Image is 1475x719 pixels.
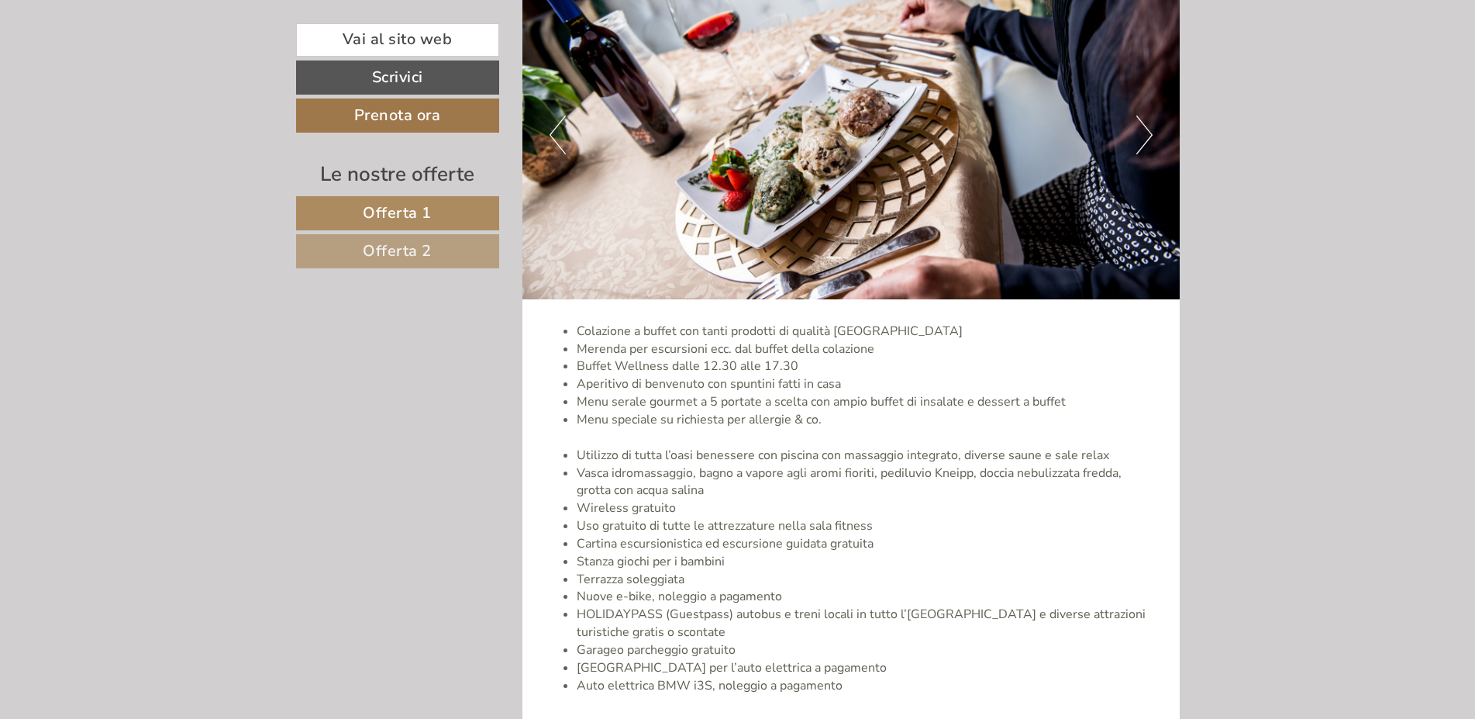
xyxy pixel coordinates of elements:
[268,12,343,38] div: martedì
[577,606,1156,641] li: HOLIDAYPASS (Guestpass) autobus e treni locali in tutto l’[GEOGRAPHIC_DATA] e diverse attrazioni ...
[528,402,612,436] button: Invia
[296,99,499,133] a: Prenota ora
[577,465,1156,500] li: Vasca idromassaggio, bagno a vapore agli aromi fioriti, pediluvio Kneipp, doccia nebulizzata fred...
[296,23,499,57] a: Vai al sito web
[577,358,1156,375] li: Buffet Wellness dalle 12.30 alle 17.30
[23,75,235,86] small: 09:22
[577,553,1156,571] li: Stanza giochi per i bambini
[12,42,243,89] div: Buon giorno, come possiamo aiutarla?
[577,340,1156,358] li: Merenda per escursioni ecc. dal buffet della colazione
[23,45,235,57] div: Hotel Kristall
[363,240,432,261] span: Offerta 2
[577,571,1156,589] li: Terrazza soleggiata
[1136,116,1153,154] button: Next
[577,517,1156,535] li: Uso gratuito di tutte le attrezzature nella sala fitness
[577,393,1156,411] li: Menu serale gourmet a 5 portate a scelta con ampio buffet di insalate e dessert a buffet
[577,411,1156,447] li: Menu speciale su richiesta per allergie & co.
[577,499,1156,517] li: Wireless gratuito
[577,447,1156,465] li: Utilizzo di tutta l’oasi benessere con piscina con massaggio integrato, diverse saune e sale relax
[577,677,1156,695] li: Auto elettrica BMW i3S, noleggio a pagamento
[363,202,432,223] span: Offerta 1
[577,323,1156,340] li: Colazione a buffet con tanti prodotti di qualità [GEOGRAPHIC_DATA]
[577,375,1156,393] li: Aperitivo di benvenuto con spuntini fatti in casa
[577,641,1156,659] li: Garageo parcheggio gratuito
[577,588,1156,606] li: Nuove e-bike, noleggio a pagamento
[550,116,566,154] button: Previous
[577,659,1156,677] li: [GEOGRAPHIC_DATA] per l’auto elettrica a pagamento
[577,535,1156,553] li: Cartina escursionistica ed escursione guidata gratuita
[296,60,499,95] a: Scrivici
[296,160,499,188] div: Le nostre offerte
